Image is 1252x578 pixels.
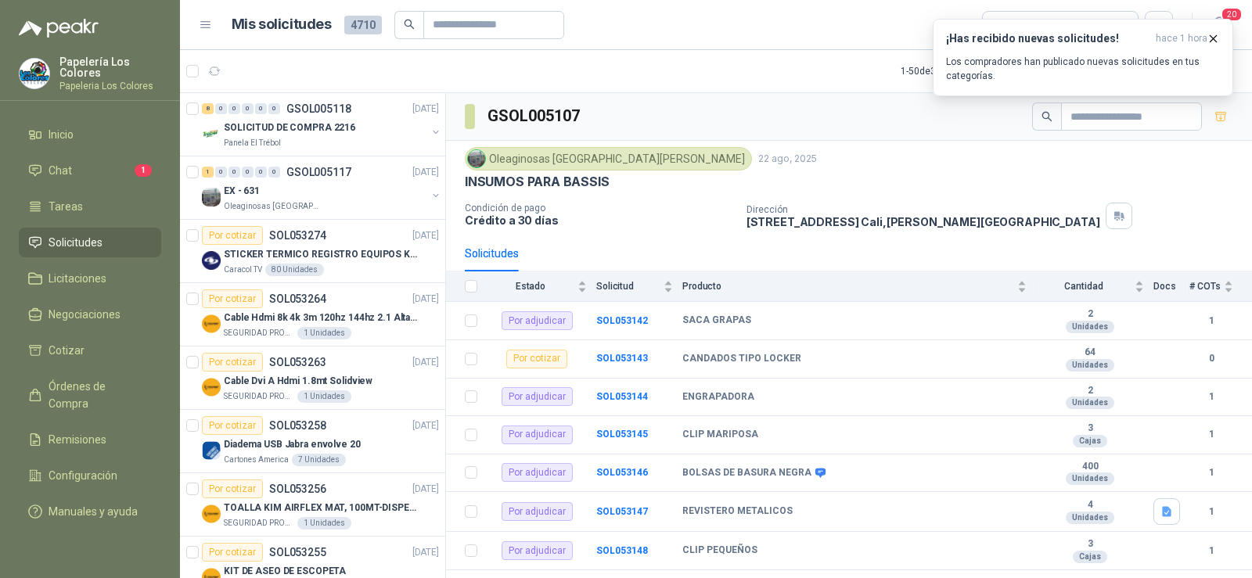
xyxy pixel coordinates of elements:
[269,547,326,558] p: SOL053255
[255,167,267,178] div: 0
[1036,538,1144,551] b: 3
[1156,32,1207,45] span: hace 1 hora
[404,19,415,30] span: search
[224,517,294,530] p: SEGURIDAD PROVISER LTDA
[487,281,574,292] span: Estado
[255,103,267,114] div: 0
[1073,551,1107,563] div: Cajas
[596,281,660,292] span: Solicitud
[596,391,648,402] a: SOL053144
[502,311,573,330] div: Por adjudicar
[19,120,161,149] a: Inicio
[1036,499,1144,512] b: 4
[269,293,326,304] p: SOL053264
[1066,359,1114,372] div: Unidades
[412,292,439,307] p: [DATE]
[269,230,326,241] p: SOL053274
[202,226,263,245] div: Por cotizar
[19,497,161,526] a: Manuales y ayuda
[224,437,361,452] p: Diadema USB Jabra envolve 20
[19,156,161,185] a: Chat1
[180,346,445,410] a: Por cotizarSOL053263[DATE] Company LogoCable Dvi A Hdmi 1.8mt SolidviewSEGURIDAD PROVISER LTDA1 U...
[228,103,240,114] div: 0
[1036,271,1153,302] th: Cantidad
[59,56,161,78] p: Papelería Los Colores
[1036,346,1144,359] b: 64
[1189,314,1233,328] b: 1
[1189,351,1233,366] b: 0
[1221,7,1243,22] span: 20
[344,16,382,34] span: 4710
[224,184,260,199] p: EX - 631
[286,167,351,178] p: GSOL005117
[1189,427,1233,442] b: 1
[19,300,161,329] a: Negociaciones
[1189,504,1233,519] b: 1
[487,271,596,302] th: Estado
[202,124,221,143] img: Company Logo
[502,387,573,406] div: Por adjudicar
[682,353,801,365] b: CANDADOS TIPO LOCKER
[19,372,161,418] a: Órdenes de Compra
[49,342,85,359] span: Cotizar
[596,353,648,364] a: SOL053143
[202,251,221,270] img: Company Logo
[596,467,648,478] a: SOL053146
[1066,397,1114,409] div: Unidades
[1153,271,1189,302] th: Docs
[224,454,289,466] p: Cartones America
[19,228,161,257] a: Solicitudes
[269,483,326,494] p: SOL053256
[596,315,648,326] b: SOL053142
[49,198,83,215] span: Tareas
[215,167,227,178] div: 0
[180,220,445,283] a: Por cotizarSOL053274[DATE] Company LogoSTICKER TERMICO REGISTRO EQUIPOS KIOSKOS (SE ENVIA LIK CON...
[49,162,72,179] span: Chat
[1066,512,1114,524] div: Unidades
[596,506,648,517] a: SOL053147
[202,479,263,498] div: Por cotizar
[286,103,351,114] p: GSOL005118
[506,350,567,368] div: Por cotizar
[202,188,221,206] img: Company Logo
[747,215,1100,228] p: [STREET_ADDRESS] Cali , [PERSON_NAME][GEOGRAPHIC_DATA]
[682,505,793,518] b: REVISTERO METALICOS
[49,467,117,484] span: Configuración
[224,374,372,389] p: Cable Dvi A Hdmi 1.8mt Solidview
[19,192,161,221] a: Tareas
[1036,461,1144,473] b: 400
[202,103,214,114] div: 8
[19,336,161,365] a: Cotizar
[1073,435,1107,447] div: Cajas
[202,416,263,435] div: Por cotizar
[202,441,221,460] img: Company Logo
[682,281,1014,292] span: Producto
[224,120,355,135] p: SOLICITUD DE COMPRA 2216
[596,429,648,440] a: SOL053145
[747,204,1100,215] p: Dirección
[465,147,752,171] div: Oleaginosas [GEOGRAPHIC_DATA][PERSON_NAME]
[19,461,161,490] a: Configuración
[992,16,1025,34] div: Todas
[49,234,103,251] span: Solicitudes
[297,517,351,530] div: 1 Unidades
[297,327,351,339] div: 1 Unidades
[502,425,573,444] div: Por adjudicar
[1036,308,1144,321] b: 2
[933,19,1233,96] button: ¡Has recibido nuevas solicitudes!hace 1 hora Los compradores han publicado nuevas solicitudes en ...
[596,545,648,556] a: SOL053148
[412,545,439,560] p: [DATE]
[502,463,573,482] div: Por adjudicar
[265,264,324,276] div: 80 Unidades
[202,99,442,149] a: 8 0 0 0 0 0 GSOL005118[DATE] Company LogoSOLICITUD DE COMPRA 2216Panela El Trébol
[465,203,734,214] p: Condición de pago
[20,59,49,88] img: Company Logo
[1189,390,1233,404] b: 1
[412,102,439,117] p: [DATE]
[269,357,326,368] p: SOL053263
[224,311,419,325] p: Cable Hdmi 8k 4k 3m 120hz 144hz 2.1 Alta Velocidad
